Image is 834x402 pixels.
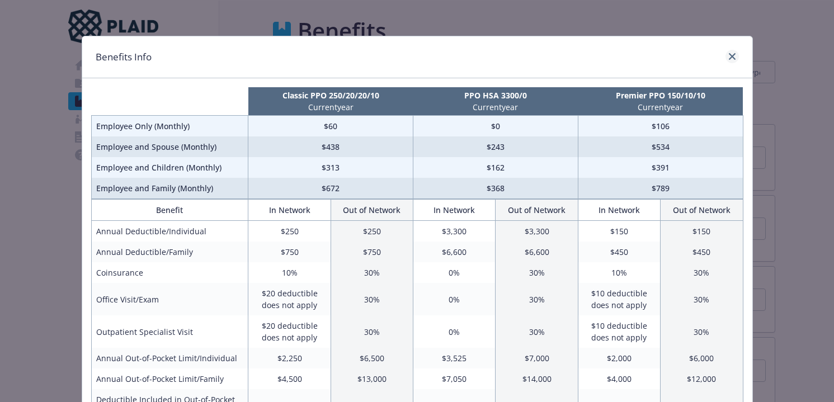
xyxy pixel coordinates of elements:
th: Out of Network [496,200,578,221]
td: $162 [413,157,578,178]
td: $4,500 [248,368,331,389]
td: $10 deductible does not apply [578,283,660,315]
td: Coinsurance [91,262,248,283]
td: $672 [248,178,413,199]
p: PPO HSA 3300/0 [416,89,576,101]
td: $3,300 [413,221,496,242]
td: 10% [578,262,660,283]
td: $106 [578,116,743,137]
td: $789 [578,178,743,199]
td: $60 [248,116,413,137]
td: 30% [496,262,578,283]
td: $12,000 [661,368,743,389]
td: $368 [413,178,578,199]
p: Current year [251,101,411,113]
a: close [725,50,739,63]
td: 30% [331,262,413,283]
td: $0 [413,116,578,137]
td: $7,050 [413,368,496,389]
td: $3,300 [496,221,578,242]
h1: Benefits Info [96,50,152,64]
td: Annual Deductible/Family [91,242,248,262]
td: $7,000 [496,348,578,368]
td: $14,000 [496,368,578,389]
td: $450 [661,242,743,262]
th: In Network [578,200,660,221]
th: intentionally left blank [91,87,248,116]
p: Current year [580,101,741,113]
td: Annual Deductible/Individual [91,221,248,242]
td: $4,000 [578,368,660,389]
td: $6,600 [496,242,578,262]
td: $750 [248,242,331,262]
td: $13,000 [331,368,413,389]
p: Classic PPO 250/20/20/10 [251,89,411,101]
p: Premier PPO 150/10/10 [580,89,741,101]
td: Outpatient Specialist Visit [91,315,248,348]
td: $6,000 [661,348,743,368]
td: 30% [661,315,743,348]
td: 0% [413,315,496,348]
td: $6,500 [331,348,413,368]
td: $3,525 [413,348,496,368]
td: 30% [496,283,578,315]
th: Out of Network [661,200,743,221]
td: $20 deductible does not apply [248,283,331,315]
td: Employee and Children (Monthly) [91,157,248,178]
td: $2,250 [248,348,331,368]
td: $243 [413,136,578,157]
td: 0% [413,283,496,315]
td: 30% [331,315,413,348]
td: $250 [248,221,331,242]
td: $150 [578,221,660,242]
td: $150 [661,221,743,242]
th: In Network [248,200,331,221]
td: Annual Out-of-Pocket Limit/Individual [91,348,248,368]
td: Employee Only (Monthly) [91,116,248,137]
td: $10 deductible does not apply [578,315,660,348]
td: $313 [248,157,413,178]
th: Benefit [91,200,248,221]
td: $438 [248,136,413,157]
td: 0% [413,262,496,283]
p: Current year [416,101,576,113]
td: $450 [578,242,660,262]
td: $20 deductible does not apply [248,315,331,348]
td: 30% [661,283,743,315]
td: $250 [331,221,413,242]
td: 30% [496,315,578,348]
td: $6,600 [413,242,496,262]
td: Annual Out-of-Pocket Limit/Family [91,368,248,389]
td: $2,000 [578,348,660,368]
td: 30% [661,262,743,283]
td: Employee and Spouse (Monthly) [91,136,248,157]
td: $534 [578,136,743,157]
td: 30% [331,283,413,315]
th: In Network [413,200,496,221]
th: Out of Network [331,200,413,221]
td: $750 [331,242,413,262]
td: Office Visit/Exam [91,283,248,315]
td: $391 [578,157,743,178]
td: 10% [248,262,331,283]
td: Employee and Family (Monthly) [91,178,248,199]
